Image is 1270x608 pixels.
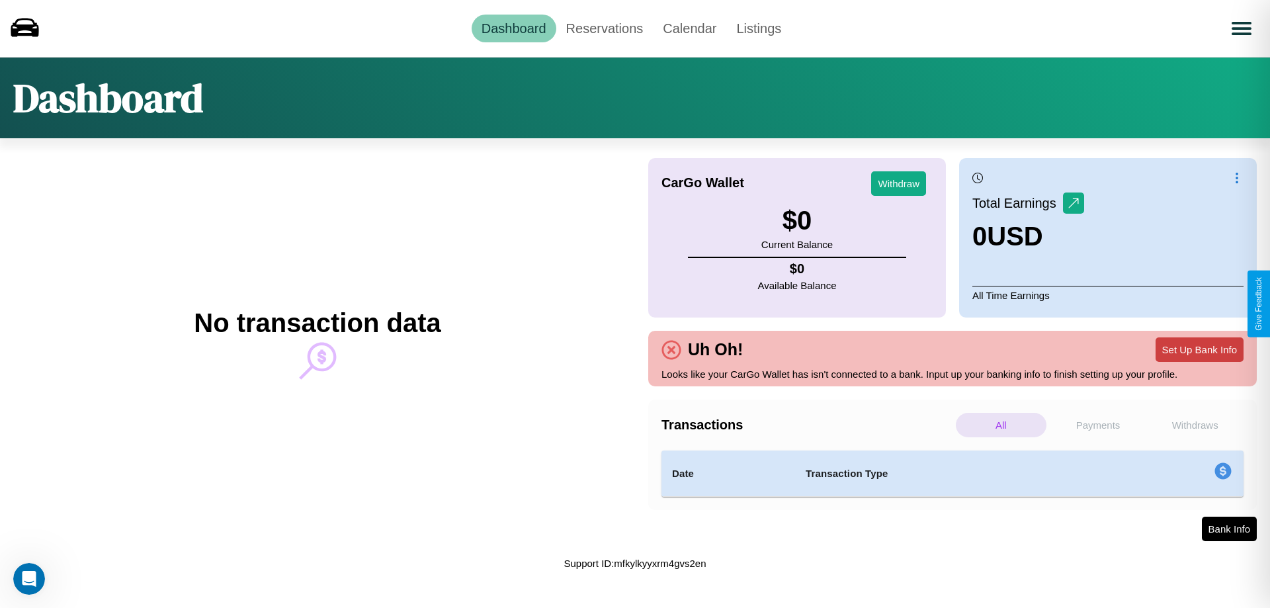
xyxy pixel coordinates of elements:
[972,222,1084,251] h3: 0 USD
[1202,517,1257,541] button: Bank Info
[1150,413,1240,437] p: Withdraws
[13,71,203,125] h1: Dashboard
[661,175,744,191] h4: CarGo Wallet
[564,554,706,572] p: Support ID: mfkylkyyxrm4gvs2en
[726,15,791,42] a: Listings
[13,563,45,595] iframe: Intercom live chat
[972,191,1063,215] p: Total Earnings
[653,15,726,42] a: Calendar
[194,308,441,338] h2: No transaction data
[1223,10,1260,47] button: Open menu
[761,236,833,253] p: Current Balance
[1156,337,1244,362] button: Set Up Bank Info
[758,261,837,277] h4: $ 0
[758,277,837,294] p: Available Balance
[956,413,1046,437] p: All
[472,15,556,42] a: Dashboard
[661,417,952,433] h4: Transactions
[1254,277,1263,331] div: Give Feedback
[806,466,1106,482] h4: Transaction Type
[661,365,1244,383] p: Looks like your CarGo Wallet has isn't connected to a bank. Input up your banking info to finish ...
[871,171,926,196] button: Withdraw
[661,451,1244,497] table: simple table
[556,15,654,42] a: Reservations
[1053,413,1144,437] p: Payments
[761,206,833,236] h3: $ 0
[672,466,784,482] h4: Date
[681,340,749,359] h4: Uh Oh!
[972,286,1244,304] p: All Time Earnings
